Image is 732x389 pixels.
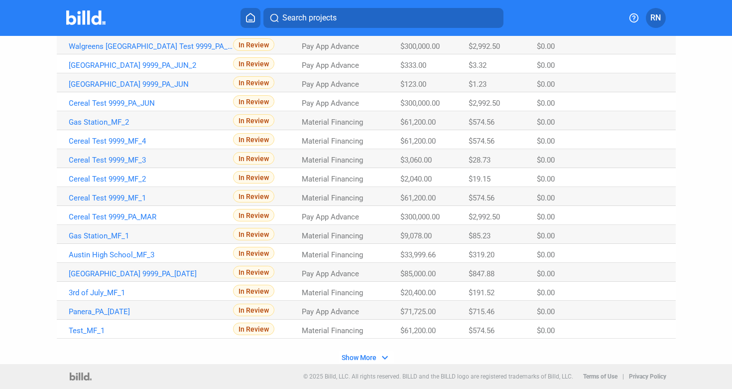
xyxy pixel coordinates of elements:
span: $0.00 [537,250,555,259]
span: $333.00 [400,61,426,70]
span: In Review [233,190,274,202]
span: In Review [233,114,274,127]
img: Billd Company Logo [66,10,106,25]
span: $0.00 [537,42,555,51]
a: Gas Station_MF_2 [69,118,233,127]
span: Pay App Advance [302,80,359,89]
span: $0.00 [537,288,555,297]
span: Pay App Advance [302,61,359,70]
span: $1.23 [469,80,487,89]
a: [GEOGRAPHIC_DATA] 9999_PA_JUN_2 [69,61,233,70]
span: $0.00 [537,99,555,108]
img: logo [70,373,91,381]
button: RN [646,8,666,28]
a: Panera_PA_[DATE] [69,307,233,316]
span: $0.00 [537,61,555,70]
span: Material Financing [302,288,363,297]
a: Cereal Test 9999_MF_2 [69,175,233,184]
p: | [622,373,624,380]
span: Material Financing [302,194,363,202]
span: In Review [233,247,274,259]
span: $574.56 [469,326,494,335]
span: $2,040.00 [400,175,432,184]
span: Material Financing [302,231,363,240]
button: Search projects [263,8,503,28]
span: Material Financing [302,250,363,259]
a: Cereal Test 9999_MF_3 [69,156,233,165]
span: Search projects [282,12,337,24]
a: Cereal Test 9999_MF_1 [69,194,233,202]
a: Cereal Test 9999_MF_4 [69,137,233,146]
span: In Review [233,323,274,335]
span: In Review [233,57,274,70]
span: $574.56 [469,194,494,202]
a: Test_MF_1 [69,326,233,335]
span: Material Financing [302,175,363,184]
span: $85,000.00 [400,269,436,278]
span: $61,200.00 [400,194,436,202]
span: $300,000.00 [400,42,440,51]
span: In Review [233,95,274,108]
span: In Review [233,171,274,184]
span: $61,200.00 [400,137,436,146]
span: Pay App Advance [302,307,359,316]
span: In Review [233,38,274,51]
span: $300,000.00 [400,99,440,108]
span: $0.00 [537,194,555,202]
span: Pay App Advance [302,212,359,221]
span: $2,992.50 [469,99,500,108]
span: In Review [233,209,274,221]
span: $61,200.00 [400,326,436,335]
span: In Review [233,285,274,297]
span: Show More [342,354,376,362]
span: $0.00 [537,212,555,221]
span: Pay App Advance [302,42,359,51]
p: © 2025 Billd, LLC. All rights reserved. BILLD and the BILLD logo are registered trademarks of Bil... [303,373,573,380]
a: Cereal Test 9999_PA_JUN [69,99,233,108]
span: In Review [233,228,274,240]
b: Privacy Policy [629,373,666,380]
span: $71,725.00 [400,307,436,316]
span: $28.73 [469,156,490,165]
a: Austin High School_MF_3 [69,250,233,259]
span: $715.46 [469,307,494,316]
span: In Review [233,304,274,316]
span: $2,992.50 [469,42,500,51]
button: Show More [339,351,394,364]
span: $0.00 [537,137,555,146]
span: $191.52 [469,288,494,297]
span: In Review [233,152,274,165]
span: $20,400.00 [400,288,436,297]
span: Material Financing [302,118,363,127]
span: $0.00 [537,156,555,165]
span: $319.20 [469,250,494,259]
span: $0.00 [537,307,555,316]
b: Terms of Use [583,373,617,380]
a: [GEOGRAPHIC_DATA] 9999_PA_JUN [69,80,233,89]
span: $0.00 [537,118,555,127]
span: In Review [233,133,274,146]
span: $2,992.50 [469,212,500,221]
mat-icon: expand_more [379,352,391,364]
span: Material Financing [302,326,363,335]
span: $847.88 [469,269,494,278]
span: $300,000.00 [400,212,440,221]
a: Gas Station_MF_1 [69,231,233,240]
span: $3,060.00 [400,156,432,165]
span: Pay App Advance [302,99,359,108]
span: In Review [233,266,274,278]
span: In Review [233,76,274,89]
a: [GEOGRAPHIC_DATA] 9999_PA_[DATE] [69,269,233,278]
span: RN [650,12,661,24]
span: $61,200.00 [400,118,436,127]
span: $33,999.66 [400,250,436,259]
span: $0.00 [537,326,555,335]
span: $0.00 [537,80,555,89]
span: Material Financing [302,156,363,165]
span: $0.00 [537,175,555,184]
span: Pay App Advance [302,269,359,278]
span: $9,078.00 [400,231,432,240]
span: $85.23 [469,231,490,240]
span: $19.15 [469,175,490,184]
span: $123.00 [400,80,426,89]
